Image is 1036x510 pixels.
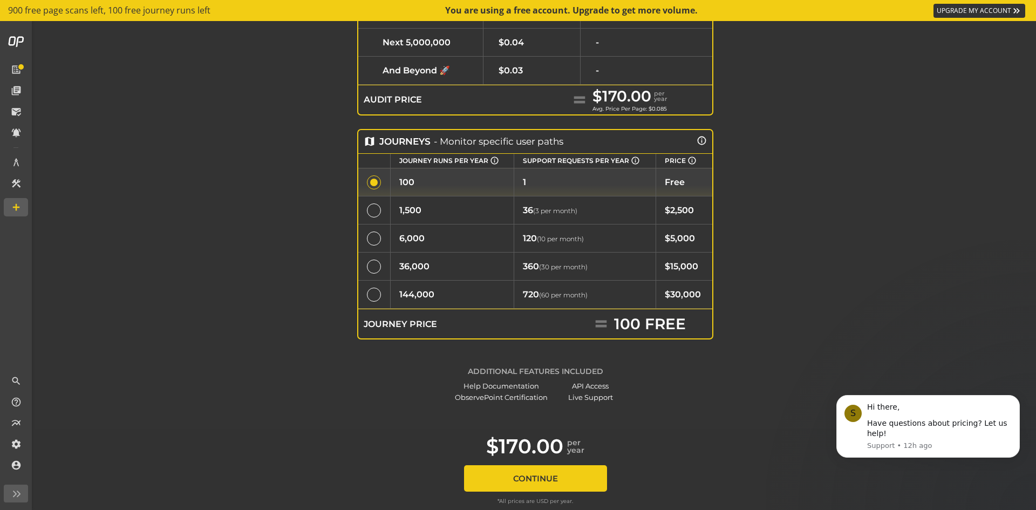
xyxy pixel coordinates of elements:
[352,366,719,376] div: Additional Features Included
[367,64,474,77] div: And Beyond 🚀
[390,168,514,196] td: 100
[8,4,210,17] span: 900 free page scans left, 100 free journey runs left
[11,127,22,138] mat-icon: notifications_active
[523,156,647,165] div: Support Requests Per Year
[572,92,587,107] mat-icon: equal
[427,498,643,505] div: *All prices are USD per year.
[399,156,505,165] div: Journey Runs Per Year
[455,393,548,402] div: ObservePoint Certification
[11,418,22,429] mat-icon: multiline_chart
[665,289,701,300] span: $30,000
[445,4,699,17] div: You are using a free account. Upgrade to get more volume.
[499,65,523,76] span: $0.03
[596,65,599,76] span: -
[11,157,22,168] mat-icon: architecture
[364,319,437,329] div: Journey Price
[697,135,707,146] mat-icon: info_outline
[514,168,656,196] td: 1
[379,136,431,147] div: Journeys
[933,4,1025,18] a: UPGRADE MY ACCOUNT
[434,136,563,147] div: - Monitor specific user paths
[390,196,514,225] td: 1,500
[499,37,524,47] span: $0.04
[548,393,633,402] div: Live Support
[464,465,607,492] button: Continue
[11,460,22,471] mat-icon: account_circle
[514,281,656,309] td: 720
[665,156,704,165] div: Price
[11,376,22,386] mat-icon: search
[11,397,22,407] mat-icon: help_outline
[11,439,22,450] mat-icon: settings
[486,434,563,458] div: $170.00
[364,94,422,105] div: Audit Price
[11,85,22,96] mat-icon: library_books
[665,177,685,187] span: Free
[11,106,22,117] mat-icon: mark_email_read
[364,135,376,147] mat-icon: map
[514,253,656,281] td: 360
[1011,5,1022,16] mat-icon: keyboard_double_arrow_right
[687,156,697,165] mat-icon: info_outline
[537,235,584,243] span: (10 per month)
[654,91,667,101] div: per year
[390,281,514,309] td: 144,000
[514,225,656,253] td: 120
[596,37,599,47] span: -
[539,263,588,271] span: (30 per month)
[614,315,686,333] div: 100 FREE
[490,156,499,165] mat-icon: info_outline
[514,196,656,225] td: 36
[820,390,1036,505] iframe: Intercom notifications message
[592,87,651,105] div: $170.00
[665,261,698,271] span: $15,000
[539,291,588,299] span: (60 per month)
[594,316,609,331] mat-icon: equal
[455,382,548,390] div: Help Documentation
[567,439,584,454] div: per year
[665,205,694,215] span: $2,500
[367,36,474,49] div: Next 5,000,000
[390,225,514,253] td: 6,000
[631,156,640,165] mat-icon: info_outline
[665,233,695,243] span: $5,000
[592,105,667,112] div: Avg. Price Per Page: $0.085
[548,382,633,390] div: API Access
[11,178,22,189] mat-icon: construction
[11,64,22,75] mat-icon: list_alt
[11,202,22,213] mat-icon: add
[533,207,577,215] span: (3 per month)
[390,253,514,281] td: 36,000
